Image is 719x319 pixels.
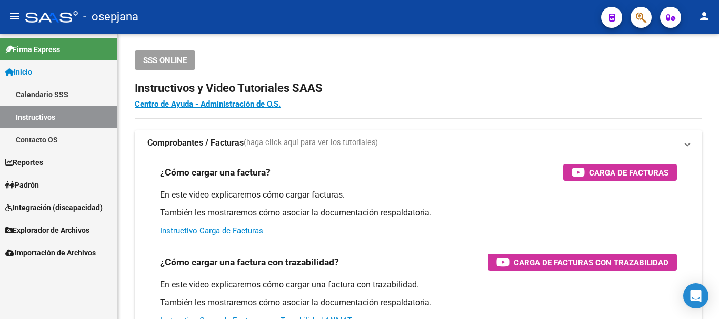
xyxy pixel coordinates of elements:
h2: Instructivos y Video Tutoriales SAAS [135,78,702,98]
span: Reportes [5,157,43,168]
mat-icon: person [698,10,711,23]
h3: ¿Cómo cargar una factura con trazabilidad? [160,255,339,270]
span: Padrón [5,179,39,191]
span: (haga click aquí para ver los tutoriales) [244,137,378,149]
h3: ¿Cómo cargar una factura? [160,165,271,180]
strong: Comprobantes / Facturas [147,137,244,149]
mat-icon: menu [8,10,21,23]
span: Carga de Facturas con Trazabilidad [514,256,668,269]
a: Instructivo Carga de Facturas [160,226,263,235]
div: Open Intercom Messenger [683,283,708,308]
button: Carga de Facturas [563,164,677,181]
span: Integración (discapacidad) [5,202,103,213]
span: - osepjana [83,5,138,28]
p: También les mostraremos cómo asociar la documentación respaldatoria. [160,297,677,308]
span: Importación de Archivos [5,247,96,259]
button: Carga de Facturas con Trazabilidad [488,254,677,271]
button: SSS ONLINE [135,50,195,70]
p: En este video explicaremos cómo cargar una factura con trazabilidad. [160,279,677,291]
p: También les mostraremos cómo asociar la documentación respaldatoria. [160,207,677,219]
span: SSS ONLINE [143,56,187,65]
span: Inicio [5,66,32,78]
mat-expansion-panel-header: Comprobantes / Facturas(haga click aquí para ver los tutoriales) [135,130,702,156]
span: Explorador de Archivos [5,224,89,236]
p: En este video explicaremos cómo cargar facturas. [160,189,677,201]
span: Carga de Facturas [589,166,668,179]
a: Centro de Ayuda - Administración de O.S. [135,99,281,109]
span: Firma Express [5,44,60,55]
